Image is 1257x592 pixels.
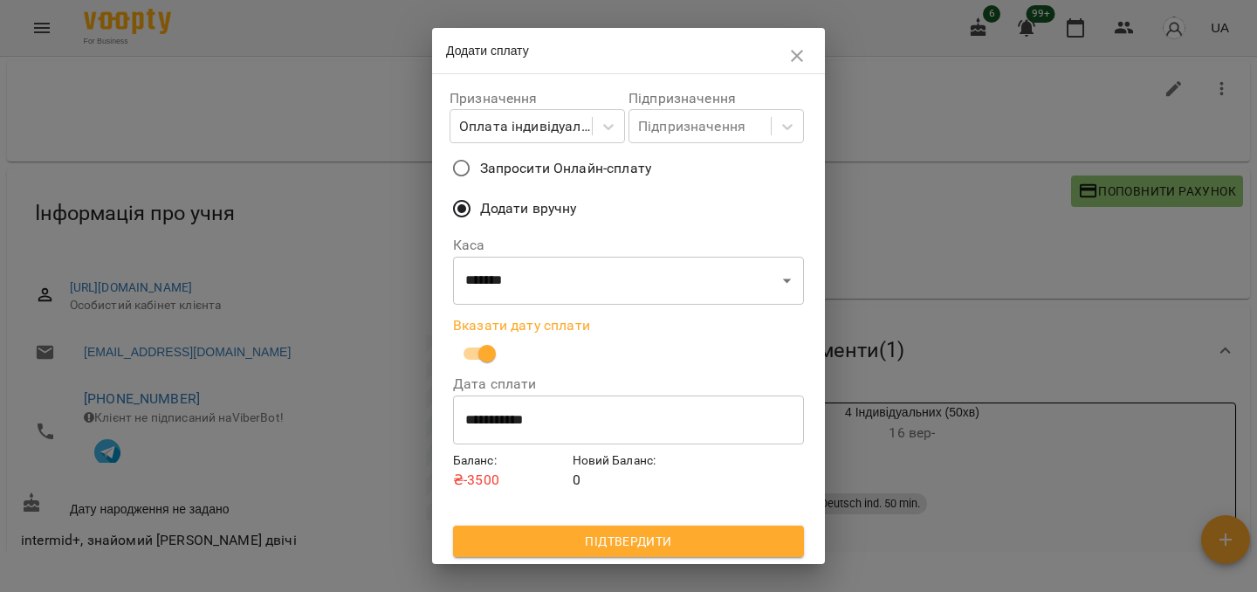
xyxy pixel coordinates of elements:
[480,198,577,219] span: Додати вручну
[453,238,804,252] label: Каса
[450,92,625,106] label: Призначення
[459,116,594,137] div: Оплата індивідуальних занять
[628,92,804,106] label: Підпризначення
[446,44,529,58] span: Додати сплату
[453,470,566,491] p: ₴ -3500
[573,451,685,471] h6: Новий Баланс :
[638,116,745,137] div: Підпризначення
[569,448,689,494] div: 0
[453,451,566,471] h6: Баланс :
[453,377,804,391] label: Дата сплати
[453,319,804,333] label: Вказати дату сплати
[480,158,651,179] span: Запросити Онлайн-сплату
[453,526,804,557] button: Підтвердити
[467,531,790,552] span: Підтвердити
